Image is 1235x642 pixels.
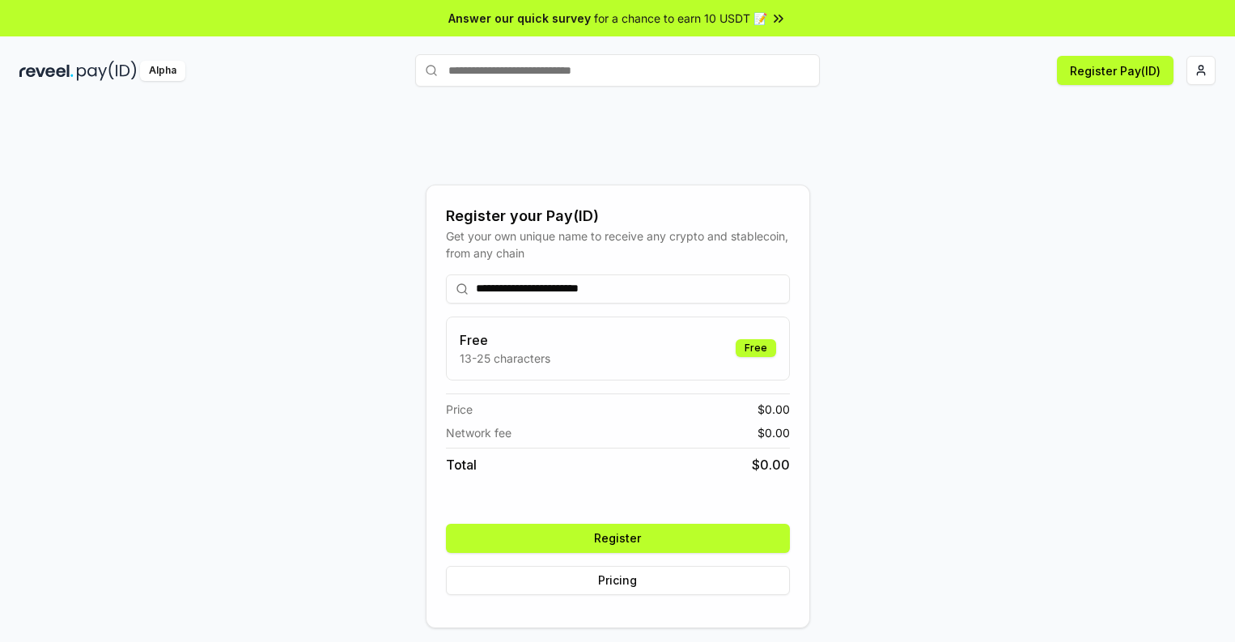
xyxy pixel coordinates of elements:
[446,566,790,595] button: Pricing
[140,61,185,81] div: Alpha
[758,401,790,418] span: $ 0.00
[1057,56,1173,85] button: Register Pay(ID)
[758,424,790,441] span: $ 0.00
[446,227,790,261] div: Get your own unique name to receive any crypto and stablecoin, from any chain
[446,524,790,553] button: Register
[446,401,473,418] span: Price
[460,350,550,367] p: 13-25 characters
[446,424,511,441] span: Network fee
[77,61,137,81] img: pay_id
[19,61,74,81] img: reveel_dark
[446,205,790,227] div: Register your Pay(ID)
[448,10,591,27] span: Answer our quick survey
[460,330,550,350] h3: Free
[594,10,767,27] span: for a chance to earn 10 USDT 📝
[736,339,776,357] div: Free
[752,455,790,474] span: $ 0.00
[446,455,477,474] span: Total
